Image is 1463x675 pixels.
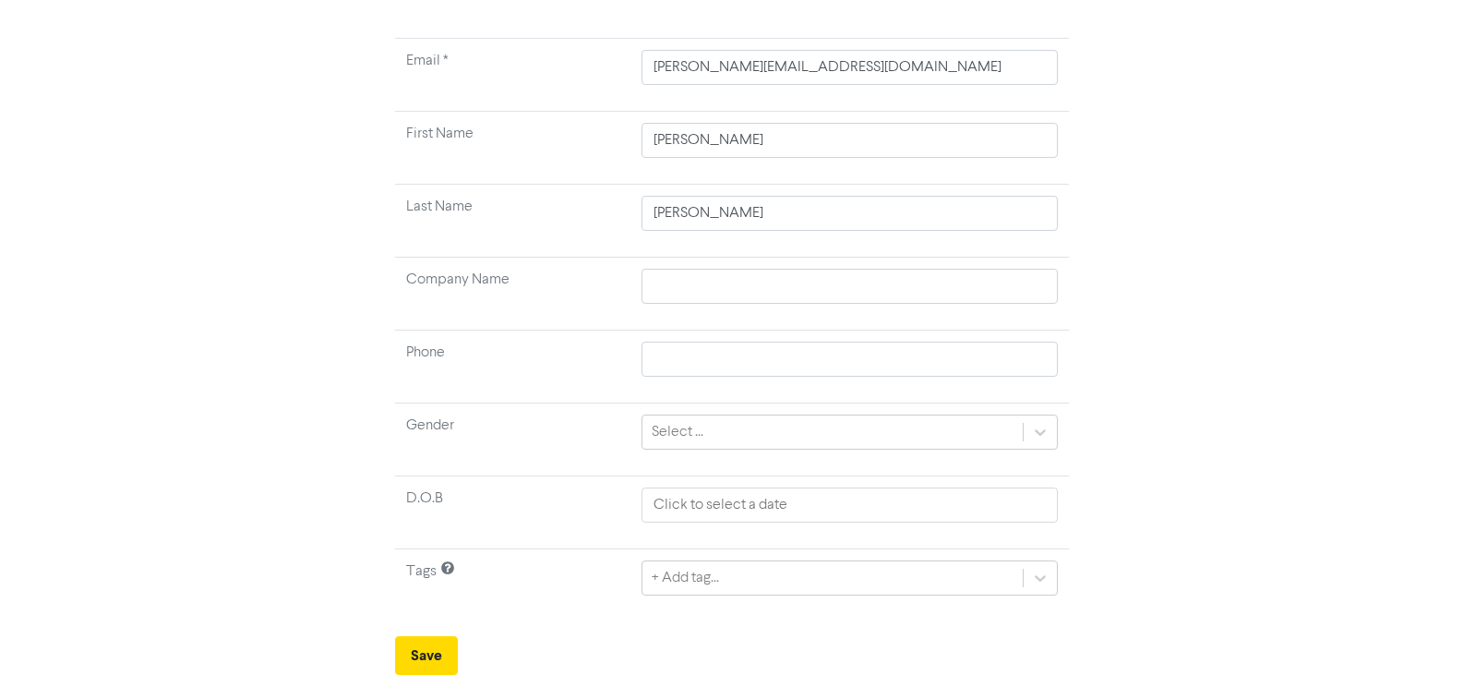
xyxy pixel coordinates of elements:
[395,39,631,112] td: Required
[395,476,631,549] td: D.O.B
[395,636,458,675] button: Save
[395,404,631,476] td: Gender
[395,549,631,622] td: Tags
[652,567,719,589] div: + Add tag...
[1371,586,1463,675] iframe: Chat Widget
[395,331,631,404] td: Phone
[395,185,631,258] td: Last Name
[642,488,1057,523] input: Click to select a date
[395,112,631,185] td: First Name
[395,258,631,331] td: Company Name
[652,421,703,443] div: Select ...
